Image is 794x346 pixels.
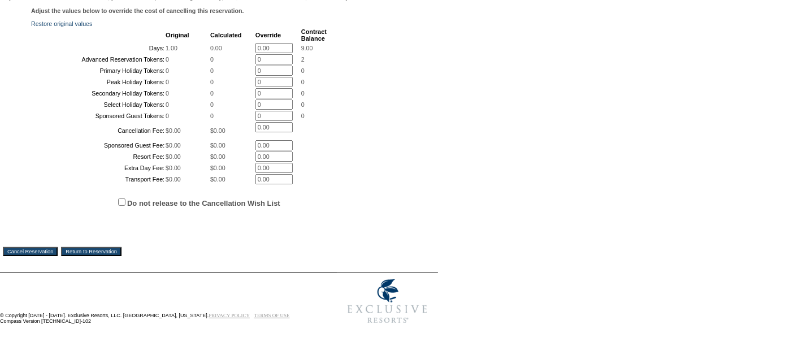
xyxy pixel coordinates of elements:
span: $0.00 [210,176,225,183]
span: 0.00 [210,45,222,51]
img: Exclusive Resorts [337,273,438,330]
td: Primary Holiday Tokens: [32,66,164,76]
span: $0.00 [166,153,181,160]
span: $0.00 [166,142,181,149]
span: 0 [301,90,305,97]
span: $0.00 [166,176,181,183]
td: Advanced Reservation Tokens: [32,54,164,64]
span: 0 [166,79,169,85]
td: Secondary Holiday Tokens: [32,88,164,98]
span: $0.00 [210,142,225,149]
span: 0 [301,67,305,74]
span: 1.00 [166,45,177,51]
span: $0.00 [210,127,225,134]
td: Transport Fee: [32,174,164,184]
span: 0 [166,56,169,63]
span: 0 [166,90,169,97]
td: Extra Day Fee: [32,163,164,173]
span: 2 [301,56,305,63]
span: 0 [210,56,214,63]
span: 0 [301,79,305,85]
b: Contract Balance [301,28,327,42]
a: PRIVACY POLICY [209,313,250,318]
b: Original [166,32,189,38]
span: 0 [210,101,214,108]
span: 9.00 [301,45,313,51]
span: $0.00 [210,153,225,160]
span: 0 [210,79,214,85]
td: Cancellation Fee: [32,122,164,139]
td: Peak Holiday Tokens: [32,77,164,87]
span: 0 [166,101,169,108]
span: 0 [210,67,214,74]
span: 0 [301,113,305,119]
span: $0.00 [166,165,181,171]
a: TERMS OF USE [254,313,290,318]
label: Do not release to the Cancellation Wish List [127,199,280,207]
td: Sponsored Guest Fee: [32,140,164,150]
input: Cancel Reservation [3,247,58,256]
span: 0 [301,101,305,108]
b: Adjust the values below to override the cost of cancelling this reservation. [31,7,244,14]
a: Restore original values [31,20,92,27]
span: 0 [210,90,214,97]
td: Select Holiday Tokens: [32,100,164,110]
span: 0 [210,113,214,119]
span: 0 [166,113,169,119]
td: Resort Fee: [32,152,164,162]
b: Override [255,32,281,38]
td: Days: [32,43,164,53]
span: $0.00 [210,165,225,171]
span: 0 [166,67,169,74]
td: Sponsored Guest Tokens: [32,111,164,121]
b: Calculated [210,32,242,38]
span: $0.00 [166,127,181,134]
input: Return to Reservation [61,247,122,256]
